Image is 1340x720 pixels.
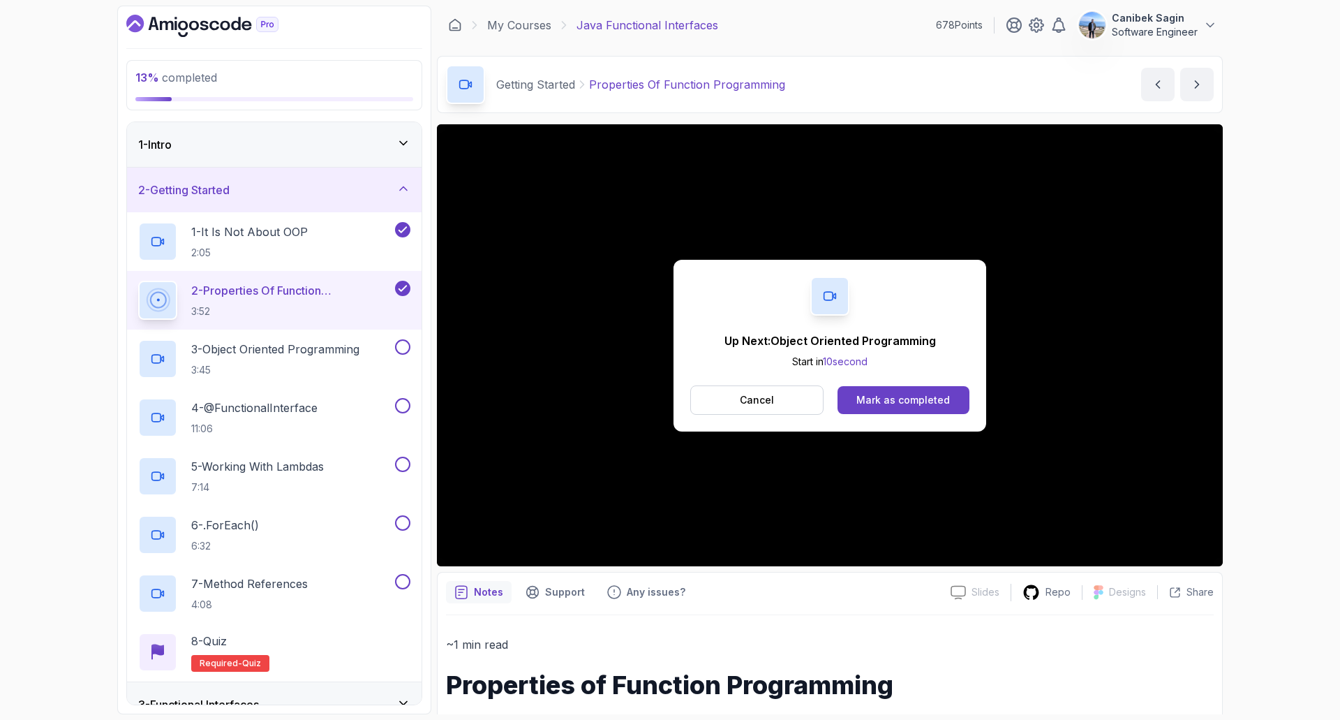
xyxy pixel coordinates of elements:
[1186,585,1214,599] p: Share
[1112,25,1198,39] p: Software Engineer
[589,76,785,93] p: Properties Of Function Programming
[837,386,969,414] button: Mark as completed
[1109,585,1146,599] p: Designs
[1157,585,1214,599] button: Share
[724,332,936,349] p: Up Next: Object Oriented Programming
[200,658,242,669] span: Required-
[545,585,585,599] p: Support
[1078,11,1217,39] button: user profile imageCanibek SaginSoftware Engineer
[191,399,318,416] p: 4 - @FunctionalInterface
[448,18,462,32] a: Dashboard
[138,222,410,261] button: 1-It Is Not About OOP2:05
[135,71,159,85] span: 13 %
[138,633,410,672] button: 8-QuizRequired-quiz
[191,575,308,592] p: 7 - Method References
[135,71,217,85] span: completed
[437,124,1223,566] iframe: 2 - Properties of Function Programming
[191,598,308,612] p: 4:08
[138,281,410,320] button: 2-Properties Of Function Programming3:52
[191,363,359,377] p: 3:45
[936,18,983,32] p: 678 Points
[138,182,230,198] h3: 2 - Getting Started
[487,17,551,34] a: My Courses
[690,385,824,415] button: Cancel
[446,671,1214,699] h1: Properties of Function Programming
[1011,584,1082,601] a: Repo
[191,304,392,318] p: 3:52
[517,581,593,603] button: Support button
[127,122,422,167] button: 1-Intro
[446,581,512,603] button: notes button
[599,581,694,603] button: Feedback button
[474,585,503,599] p: Notes
[1079,12,1105,38] img: user profile image
[1141,68,1175,101] button: previous content
[627,585,685,599] p: Any issues?
[191,246,308,260] p: 2:05
[138,515,410,554] button: 6-.forEach()6:32
[138,136,172,153] h3: 1 - Intro
[856,393,950,407] div: Mark as completed
[191,458,324,475] p: 5 - Working With Lambdas
[138,339,410,379] button: 3-Object Oriented Programming3:45
[496,76,575,93] p: Getting Started
[191,341,359,358] p: 3 - Object Oriented Programming
[1045,585,1071,599] p: Repo
[740,393,774,407] p: Cancel
[138,574,410,613] button: 7-Method References4:08
[242,658,261,669] span: quiz
[138,398,410,437] button: 4-@FunctionalInterface11:06
[446,635,1214,654] p: ~1 min read
[191,223,308,240] p: 1 - It Is Not About OOP
[191,422,318,436] p: 11:06
[191,282,392,299] p: 2 - Properties Of Function Programming
[138,696,259,713] h3: 3 - Functional Interfaces
[191,633,227,649] p: 8 - Quiz
[576,17,718,34] p: Java Functional Interfaces
[126,15,311,37] a: Dashboard
[127,168,422,212] button: 2-Getting Started
[191,480,324,494] p: 7:14
[191,517,259,534] p: 6 - .forEach()
[724,355,936,369] p: Start in
[971,585,999,599] p: Slides
[823,355,868,367] span: 10 second
[191,539,259,553] p: 6:32
[1180,68,1214,101] button: next content
[1112,11,1198,25] p: Canibek Sagin
[138,457,410,496] button: 5-Working With Lambdas7:14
